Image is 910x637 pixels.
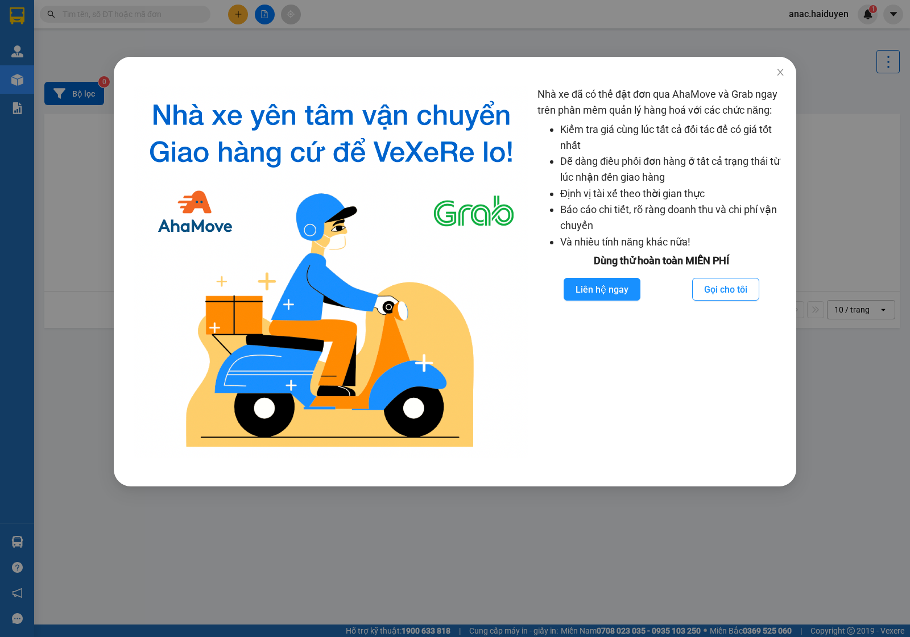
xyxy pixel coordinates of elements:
li: Kiểm tra giá cùng lúc tất cả đối tác để có giá tốt nhất [560,122,785,154]
button: Liên hệ ngay [564,278,640,301]
li: Dễ dàng điều phối đơn hàng ở tất cả trạng thái từ lúc nhận đến giao hàng [560,153,785,186]
li: Và nhiều tính năng khác nữa! [560,234,785,250]
div: Nhà xe đã có thể đặt đơn qua AhaMove và Grab ngay trên phần mềm quản lý hàng hoá với các chức năng: [537,86,785,458]
span: close [776,68,785,77]
button: Close [764,57,796,89]
button: Gọi cho tôi [692,278,759,301]
span: Gọi cho tôi [704,282,747,297]
li: Báo cáo chi tiết, rõ ràng doanh thu và chi phí vận chuyển [560,202,785,234]
img: logo [134,86,528,458]
li: Định vị tài xế theo thời gian thực [560,186,785,202]
span: Liên hệ ngay [576,282,628,297]
div: Dùng thử hoàn toàn MIỄN PHÍ [537,253,785,269]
